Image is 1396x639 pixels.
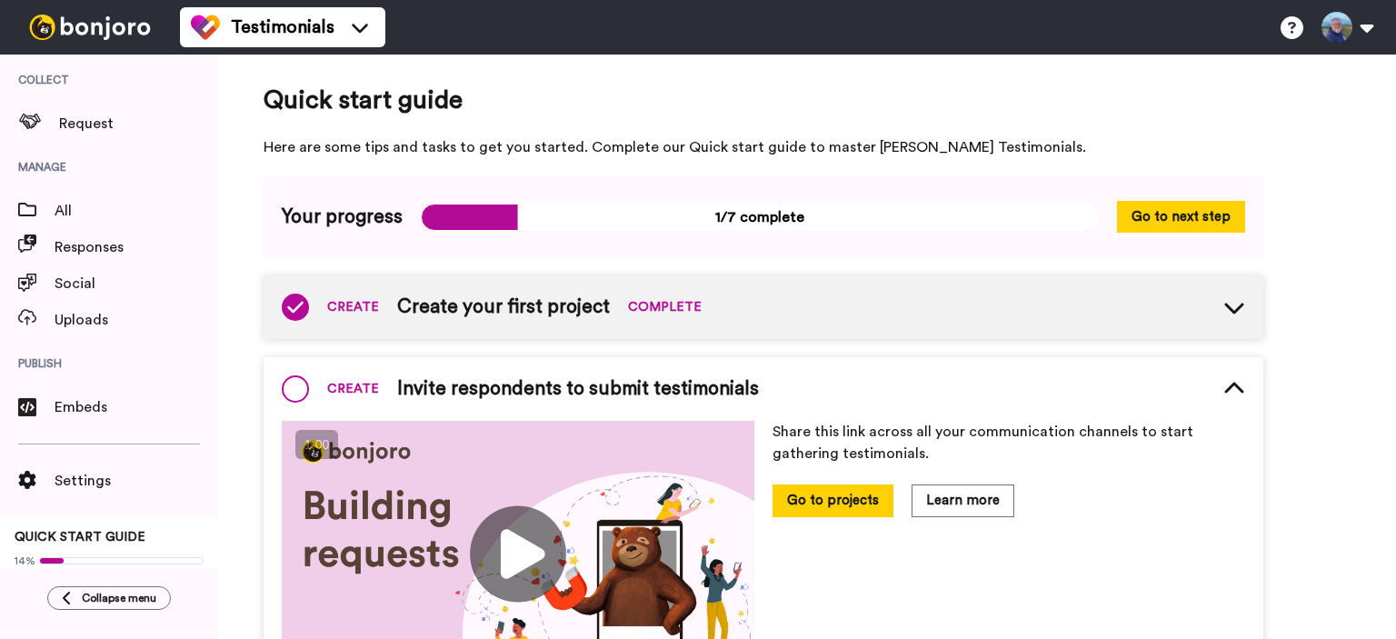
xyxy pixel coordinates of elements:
[55,470,218,492] span: Settings
[1117,201,1245,233] button: Go to next step
[47,586,171,610] button: Collapse menu
[912,484,1014,516] button: Learn more
[55,200,218,222] span: All
[55,309,218,331] span: Uploads
[264,136,1263,158] span: Here are some tips and tasks to get you started. Complete our Quick start guide to master [PERSON...
[421,204,1099,231] span: 1/7 complete
[282,204,403,231] span: Your progress
[55,273,218,295] span: Social
[773,421,1245,464] p: Share this link across all your communication channels to start gathering testimonials.
[55,236,218,258] span: Responses
[397,294,610,321] span: Create your first project
[82,591,156,605] span: Collapse menu
[397,375,759,403] span: Invite respondents to submit testimonials
[327,380,379,398] span: CREATE
[264,82,1263,118] span: Quick start guide
[773,484,893,516] button: Go to projects
[59,113,218,135] span: Request
[231,15,334,40] span: Testimonials
[327,298,379,316] span: CREATE
[191,13,220,42] img: tm-color.svg
[55,396,218,418] span: Embeds
[15,531,145,544] span: QUICK START GUIDE
[15,554,35,568] span: 14%
[628,298,702,316] span: COMPLETE
[22,15,158,40] img: bj-logo-header-white.svg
